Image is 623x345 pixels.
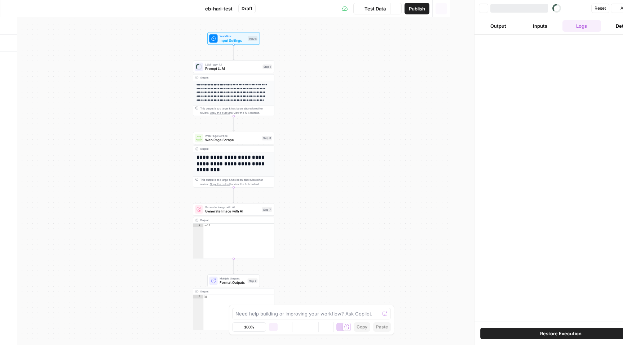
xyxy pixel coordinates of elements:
[200,218,260,223] div: Output
[220,34,246,38] span: Workflow
[220,276,245,281] span: Multiple Outputs
[233,187,234,202] g: Edge from step_3 to step_7
[591,4,609,13] button: Reset
[354,322,370,332] button: Copy
[373,322,391,332] button: Paste
[220,280,245,286] span: Format Outputs
[200,147,260,151] div: Output
[193,274,274,330] div: Multiple OutputsFormat OutputsStep 2Output{}
[409,5,425,12] span: Publish
[244,324,254,330] span: 100%
[521,20,560,32] button: Inputs
[200,76,260,80] div: Output
[479,20,518,32] button: Output
[205,62,260,67] span: LLM · gpt-4.1
[540,330,582,337] span: Restore Execution
[200,290,260,294] div: Output
[233,259,234,274] g: Edge from step_7 to step_2
[205,209,260,214] span: Generate Image with AI
[405,3,429,14] button: Publish
[364,5,386,12] span: Test Data
[353,3,390,14] button: Test Data
[205,5,233,12] span: cb-hari-test
[248,36,257,41] div: Inputs
[210,183,230,186] span: Copy the output
[262,136,272,140] div: Step 3
[210,111,230,115] span: Copy the output
[376,324,388,330] span: Paste
[193,224,203,227] div: 1
[248,278,258,283] div: Step 2
[262,64,272,69] div: Step 1
[193,295,203,298] div: 1
[242,5,252,12] span: Draft
[200,178,272,186] div: This output is too large & has been abbreviated for review. to view the full content.
[233,116,234,131] g: Edge from step_1 to step_3
[205,134,260,138] span: Web Page Scrape
[193,32,274,45] div: WorkflowInput SettingsInputs
[220,38,246,43] span: Input Settings
[193,203,274,259] div: Generate Image with AIGenerate Image with AIStep 7Outputnull
[595,5,606,12] span: Reset
[194,3,237,14] button: cb-hari-test
[562,20,601,32] button: Logs
[205,137,260,143] span: Web Page Scrape
[205,66,260,71] span: Prompt LLM
[205,205,260,209] span: Generate Image with AI
[262,207,272,212] div: Step 7
[233,45,234,60] g: Edge from start to step_1
[357,324,367,330] span: Copy
[200,106,272,115] div: This output is too large & has been abbreviated for review. to view the full content.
